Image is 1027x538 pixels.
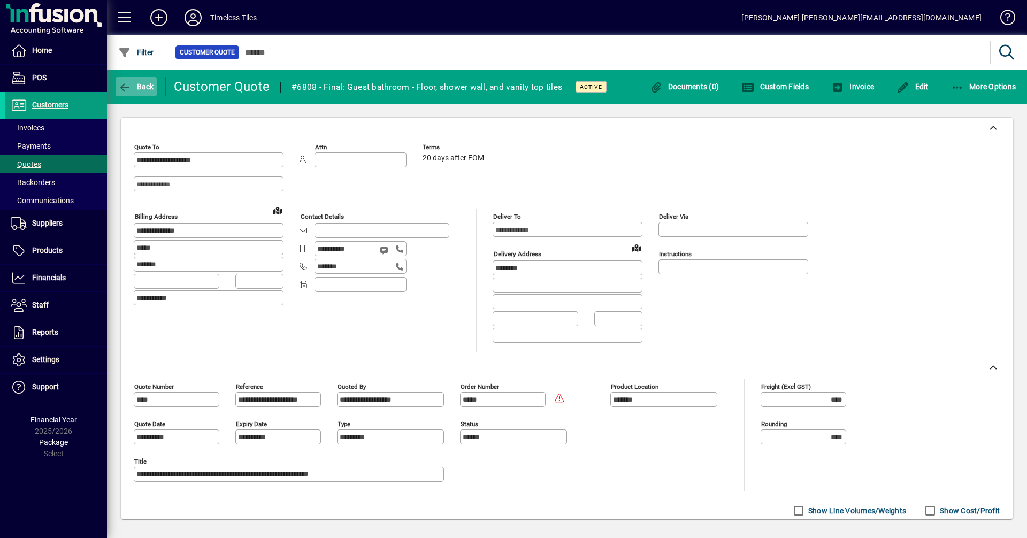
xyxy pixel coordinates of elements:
[659,213,688,220] mat-label: Deliver via
[32,219,63,227] span: Suppliers
[659,250,692,258] mat-label: Instructions
[829,77,877,96] button: Invoice
[894,77,931,96] button: Edit
[5,37,107,64] a: Home
[992,2,1014,37] a: Knowledge Base
[5,347,107,373] a: Settings
[292,79,562,96] div: #6808 - Final: Guest bathroom - Floor, shower wall, and vanity top tiles
[423,144,487,151] span: Terms
[11,196,74,205] span: Communications
[338,382,366,390] mat-label: Quoted by
[493,213,521,220] mat-label: Deliver To
[761,420,787,427] mat-label: Rounding
[107,77,166,96] app-page-header-button: Back
[461,382,499,390] mat-label: Order number
[180,47,235,58] span: Customer Quote
[338,420,350,427] mat-label: Type
[372,237,398,263] button: Send SMS
[118,82,154,91] span: Back
[32,246,63,255] span: Products
[116,43,157,62] button: Filter
[142,8,176,27] button: Add
[236,382,263,390] mat-label: Reference
[32,73,47,82] span: POS
[580,83,602,90] span: Active
[741,9,982,26] div: [PERSON_NAME] [PERSON_NAME][EMAIL_ADDRESS][DOMAIN_NAME]
[32,273,66,282] span: Financials
[30,416,77,424] span: Financial Year
[11,178,55,187] span: Backorders
[269,202,286,219] a: View on map
[806,505,906,516] label: Show Line Volumes/Weights
[5,292,107,319] a: Staff
[951,82,1016,91] span: More Options
[118,48,154,57] span: Filter
[611,382,658,390] mat-label: Product location
[741,82,809,91] span: Custom Fields
[32,301,49,309] span: Staff
[39,438,68,447] span: Package
[649,82,719,91] span: Documents (0)
[210,9,257,26] div: Timeless Tiles
[5,65,107,91] a: POS
[5,191,107,210] a: Communications
[5,173,107,191] a: Backorders
[5,374,107,401] a: Support
[236,420,267,427] mat-label: Expiry date
[628,239,645,256] a: View on map
[5,210,107,237] a: Suppliers
[5,155,107,173] a: Quotes
[116,77,157,96] button: Back
[315,143,327,151] mat-label: Attn
[32,355,59,364] span: Settings
[5,237,107,264] a: Products
[948,77,1019,96] button: More Options
[761,382,811,390] mat-label: Freight (excl GST)
[423,154,484,163] span: 20 days after EOM
[5,137,107,155] a: Payments
[134,420,165,427] mat-label: Quote date
[938,505,1000,516] label: Show Cost/Profit
[647,77,722,96] button: Documents (0)
[32,382,59,391] span: Support
[11,142,51,150] span: Payments
[11,160,41,168] span: Quotes
[134,143,159,151] mat-label: Quote To
[831,82,874,91] span: Invoice
[32,328,58,336] span: Reports
[11,124,44,132] span: Invoices
[461,420,478,427] mat-label: Status
[32,101,68,109] span: Customers
[134,457,147,465] mat-label: Title
[174,78,270,95] div: Customer Quote
[5,319,107,346] a: Reports
[32,46,52,55] span: Home
[134,382,174,390] mat-label: Quote number
[739,77,811,96] button: Custom Fields
[5,265,107,291] a: Financials
[896,82,929,91] span: Edit
[5,119,107,137] a: Invoices
[176,8,210,27] button: Profile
